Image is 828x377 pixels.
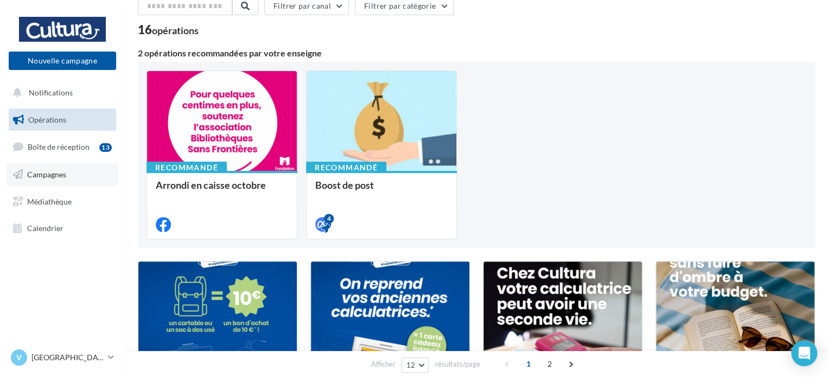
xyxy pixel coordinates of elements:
[371,359,396,369] span: Afficher
[541,355,558,373] span: 2
[7,81,114,104] button: Notifications
[7,135,118,158] a: Boîte de réception13
[7,217,118,240] a: Calendrier
[7,163,118,186] a: Campagnes
[306,162,386,174] div: Recommandé
[7,108,118,131] a: Opérations
[152,25,199,35] div: opérations
[147,162,227,174] div: Recommandé
[138,49,815,57] div: 2 opérations recommandées par votre enseigne
[406,361,416,369] span: 12
[520,355,537,373] span: 1
[9,52,116,70] button: Nouvelle campagne
[16,352,22,363] span: V
[27,223,63,233] span: Calendrier
[27,196,72,206] span: Médiathèque
[7,190,118,213] a: Médiathèque
[435,359,480,369] span: résultats/page
[156,180,288,201] div: Arrondi en caisse octobre
[28,142,90,151] span: Boîte de réception
[28,115,66,124] span: Opérations
[99,143,112,152] div: 13
[138,24,199,36] div: 16
[29,88,73,97] span: Notifications
[31,352,104,363] p: [GEOGRAPHIC_DATA]
[402,357,429,373] button: 12
[9,347,116,368] a: V [GEOGRAPHIC_DATA]
[315,180,448,201] div: Boost de post
[791,340,817,366] div: Open Intercom Messenger
[27,170,66,179] span: Campagnes
[324,214,334,223] div: 4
